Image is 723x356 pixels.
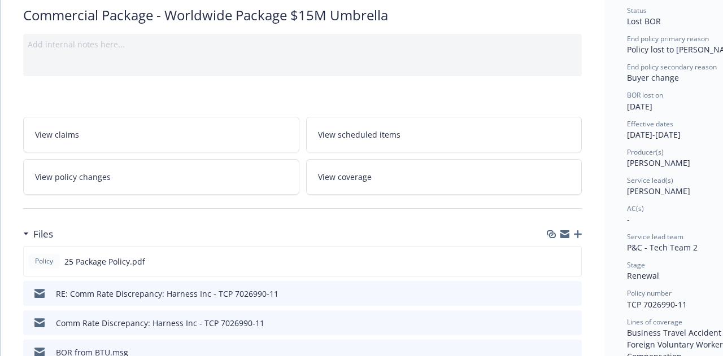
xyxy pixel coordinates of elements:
[23,6,582,25] div: Commercial Package - Worldwide Package $15M Umbrella
[56,288,278,300] div: RE: Comm Rate Discrepancy: Harness Inc - TCP 7026990-11
[627,260,645,270] span: Stage
[627,6,647,15] span: Status
[33,227,53,241] h3: Files
[627,186,690,196] span: [PERSON_NAME]
[627,119,673,129] span: Effective dates
[627,232,683,241] span: Service lead team
[35,129,79,140] span: View claims
[627,72,679,83] span: Buyer change
[33,256,55,266] span: Policy
[567,256,577,267] button: preview file
[627,204,644,213] span: AC(s)
[627,270,659,281] span: Renewal
[23,159,299,195] a: View policy changes
[627,157,690,168] span: [PERSON_NAME]
[23,117,299,152] a: View claims
[627,101,652,112] span: [DATE]
[548,256,558,267] button: download file
[318,171,372,183] span: View coverage
[306,159,582,195] a: View coverage
[627,62,717,72] span: End policy secondary reason
[627,317,682,327] span: Lines of coverage
[627,175,673,185] span: Service lead(s)
[549,317,558,329] button: download file
[56,317,264,329] div: Comm Rate Discrepancy: Harness Inc - TCP 7026990-11
[627,214,630,225] span: -
[627,16,661,27] span: Lost BOR
[28,38,577,50] div: Add internal notes here...
[627,299,687,310] span: TCP 7026990-11
[318,129,400,140] span: View scheduled items
[549,288,558,300] button: download file
[627,34,709,43] span: End policy primary reason
[567,317,577,329] button: preview file
[627,242,698,253] span: P&C - Tech Team 2
[35,171,111,183] span: View policy changes
[627,147,664,157] span: Producer(s)
[567,288,577,300] button: preview file
[23,227,53,241] div: Files
[627,288,672,298] span: Policy number
[306,117,582,152] a: View scheduled items
[627,90,663,100] span: BOR lost on
[64,256,145,267] span: 25 Package Policy.pdf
